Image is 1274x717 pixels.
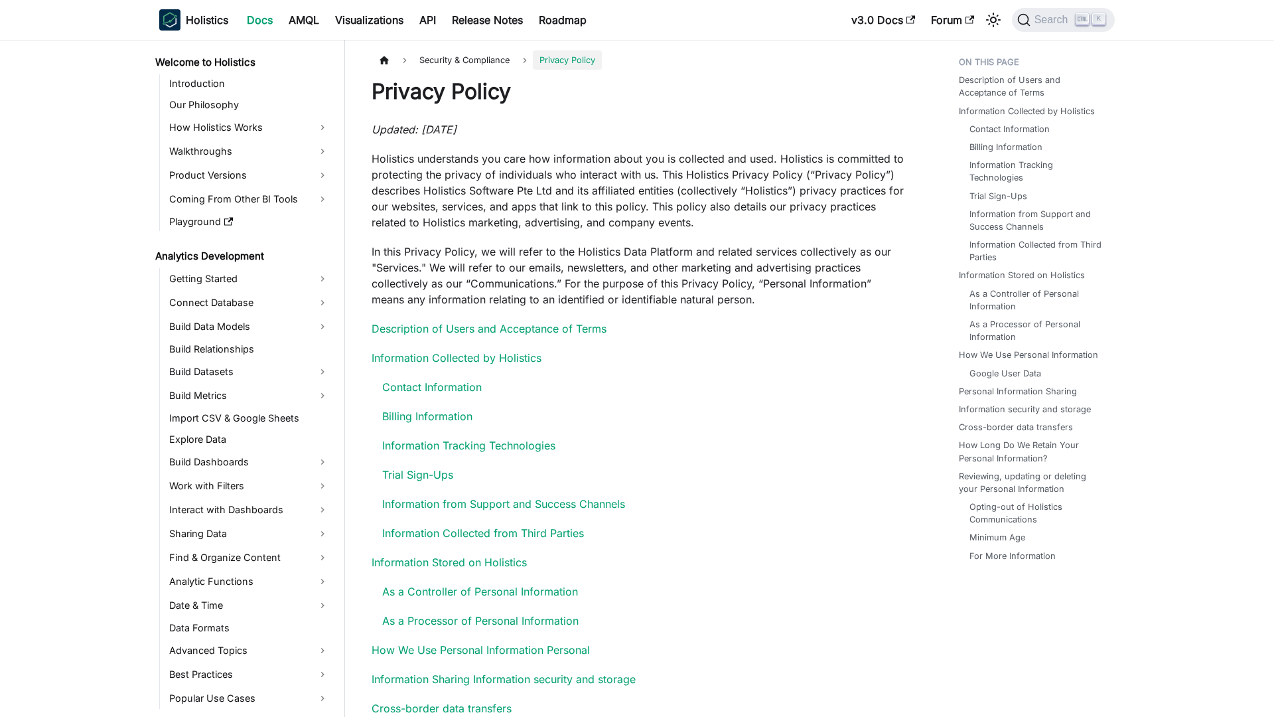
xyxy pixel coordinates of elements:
a: Best Practices [165,664,333,685]
a: Description of Users and Acceptance of Terms [959,74,1107,99]
a: How We Use Personal Information Personal [372,643,590,657]
a: Cross-border data transfers [959,421,1073,434]
a: Forum [923,9,982,31]
a: Import CSV & Google Sheets [165,409,333,428]
a: Home page [372,50,397,70]
a: Date & Time [165,595,333,616]
a: Information Stored on Holistics [959,269,1085,281]
a: Product Versions [165,165,333,186]
p: In this Privacy Policy, we will refer to the Holistics Data Platform and related services collect... [372,244,906,307]
b: Holistics [186,12,228,28]
img: Holistics [159,9,180,31]
h1: Privacy Policy [372,78,906,105]
a: As a Controller of Personal Information [969,287,1101,313]
a: Information Stored on Holistics [372,556,527,569]
a: Information Tracking Technologies [382,439,555,452]
a: How We Use Personal Information [959,349,1098,361]
a: Description of Users and Acceptance of Terms [372,322,606,335]
a: Sharing Data [165,523,333,544]
a: Walkthroughs [165,141,333,162]
a: Welcome to Holistics [151,53,333,72]
a: Personal Information Sharing [959,385,1077,398]
a: Information security and storage [959,403,1091,416]
a: AMQL [281,9,327,31]
a: Docs [239,9,281,31]
a: Work with Filters [165,475,333,497]
a: Information Collected from Third Parties [382,526,584,540]
a: HolisticsHolistics [159,9,228,31]
a: Reviewing, updating or deleting your Personal Information [959,470,1107,495]
a: Analytics Development [151,247,333,266]
a: Advanced Topics [165,640,333,661]
a: Google User Data [969,367,1041,380]
a: Opting-out of Holistics Communications [969,501,1101,526]
kbd: K [1092,13,1105,25]
span: Security & Compliance [413,50,516,70]
a: Information Collected from Third Parties [969,238,1101,264]
a: Build Metrics [165,385,333,406]
a: Connect Database [165,292,333,313]
a: v3.0 Docs [843,9,923,31]
a: Build Dashboards [165,451,333,473]
em: Updated: [DATE] [372,123,457,136]
a: Build Datasets [165,361,333,382]
a: Popular Use Cases [165,688,333,709]
a: For More Information [969,550,1056,562]
a: Minimum Age [969,531,1025,544]
a: Contact Information [969,123,1050,135]
a: How Long Do We Retain Your Personal Information? [959,439,1107,464]
a: As a Processor of Personal Information [969,318,1101,343]
a: Billing Information [969,141,1042,153]
a: Release Notes [444,9,531,31]
p: Holistics understands you care how information about you is collected and used. Holistics is comm... [372,151,906,230]
a: Billing Information [382,410,472,423]
a: Information Collected by Holistics [959,105,1095,118]
a: Information from Support and Success Channels [969,208,1101,233]
a: Explore Data [165,430,333,449]
a: Information Collected by Holistics [372,351,541,364]
a: Trial Sign-Ups [382,468,453,481]
a: Coming From Other BI Tools [165,189,333,210]
button: Switch between dark and light mode (currently light mode) [983,9,1004,31]
a: Our Philosophy [165,96,333,114]
a: Find & Organize Content [165,547,333,568]
a: Information from Support and Success Channels [382,497,625,511]
a: How Holistics Works [165,117,333,138]
a: As a Processor of Personal Information [382,614,579,627]
a: Information Tracking Technologies [969,159,1101,184]
span: Search [1030,14,1076,26]
a: Cross-border data transfers [372,702,512,715]
button: Search (Ctrl+K) [1012,8,1115,32]
span: Privacy Policy [533,50,602,70]
a: Roadmap [531,9,595,31]
a: Playground [165,212,333,231]
a: API [411,9,444,31]
a: Getting Started [165,268,333,289]
a: Contact Information [382,380,482,394]
a: Build Relationships [165,340,333,358]
a: Information Sharing Information security and storage [372,673,636,686]
a: Visualizations [327,9,411,31]
nav: Docs sidebar [146,40,345,717]
a: Data Formats [165,619,333,637]
nav: Breadcrumbs [372,50,906,70]
a: Introduction [165,74,333,93]
a: Build Data Models [165,316,333,337]
a: Trial Sign-Ups [969,190,1027,202]
a: As a Controller of Personal Information [382,585,578,598]
a: Analytic Functions [165,571,333,592]
a: Interact with Dashboards [165,499,333,520]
